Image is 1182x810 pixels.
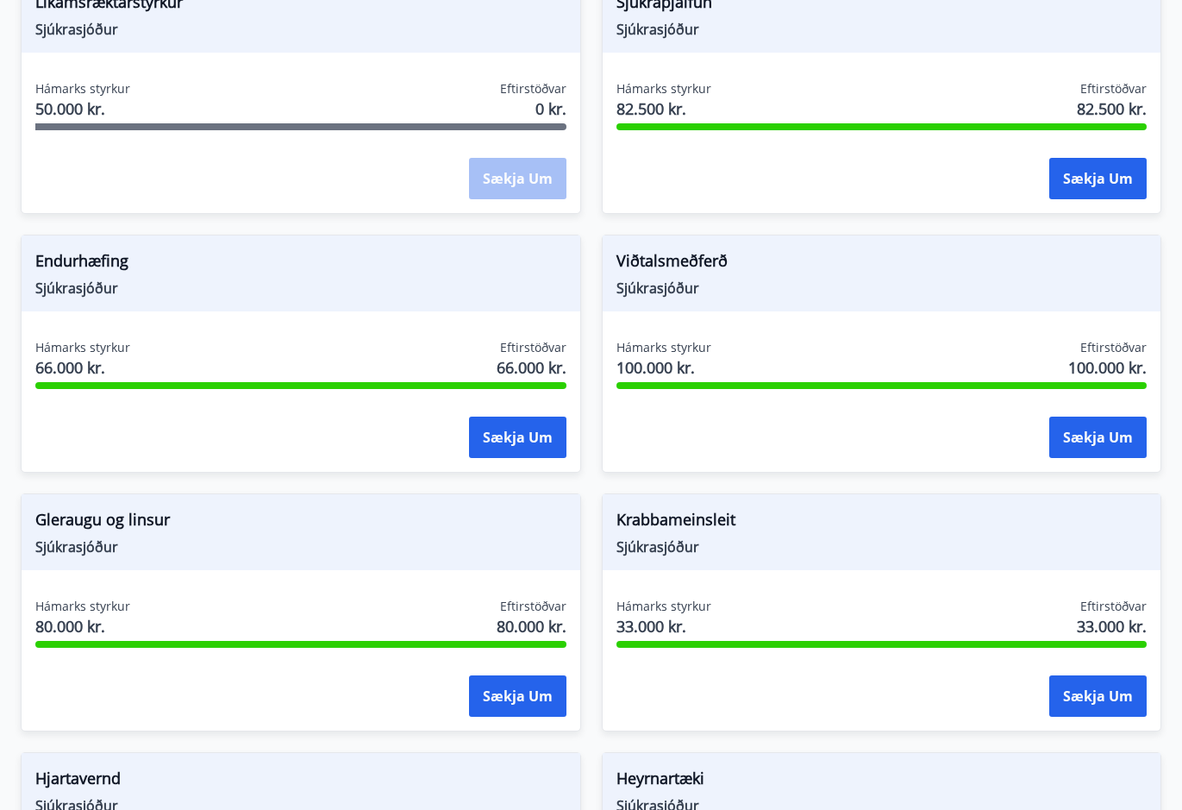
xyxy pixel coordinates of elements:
[500,80,566,97] span: Eftirstöðvar
[616,80,711,97] span: Hámarks styrkur
[616,767,1148,796] span: Heyrnartæki
[497,356,566,379] span: 66.000 kr.
[469,675,566,717] button: Sækja um
[616,249,1148,279] span: Viðtalsmeðferð
[35,97,130,120] span: 50.000 kr.
[535,97,566,120] span: 0 kr.
[1080,339,1147,356] span: Eftirstöðvar
[500,598,566,615] span: Eftirstöðvar
[35,508,566,537] span: Gleraugu og linsur
[35,80,130,97] span: Hámarks styrkur
[1077,97,1147,120] span: 82.500 kr.
[500,339,566,356] span: Eftirstöðvar
[1049,417,1147,458] button: Sækja um
[616,615,711,637] span: 33.000 kr.
[35,615,130,637] span: 80.000 kr.
[616,508,1148,537] span: Krabbameinsleit
[35,20,566,39] span: Sjúkrasjóður
[1049,158,1147,199] button: Sækja um
[497,615,566,637] span: 80.000 kr.
[35,537,566,556] span: Sjúkrasjóður
[469,417,566,458] button: Sækja um
[35,356,130,379] span: 66.000 kr.
[1068,356,1147,379] span: 100.000 kr.
[616,537,1148,556] span: Sjúkrasjóður
[616,279,1148,298] span: Sjúkrasjóður
[35,339,130,356] span: Hámarks styrkur
[35,767,566,796] span: Hjartavernd
[616,598,711,615] span: Hámarks styrkur
[616,20,1148,39] span: Sjúkrasjóður
[1049,675,1147,717] button: Sækja um
[616,356,711,379] span: 100.000 kr.
[616,97,711,120] span: 82.500 kr.
[35,598,130,615] span: Hámarks styrkur
[35,279,566,298] span: Sjúkrasjóður
[35,249,566,279] span: Endurhæfing
[616,339,711,356] span: Hámarks styrkur
[1077,615,1147,637] span: 33.000 kr.
[1080,598,1147,615] span: Eftirstöðvar
[1080,80,1147,97] span: Eftirstöðvar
